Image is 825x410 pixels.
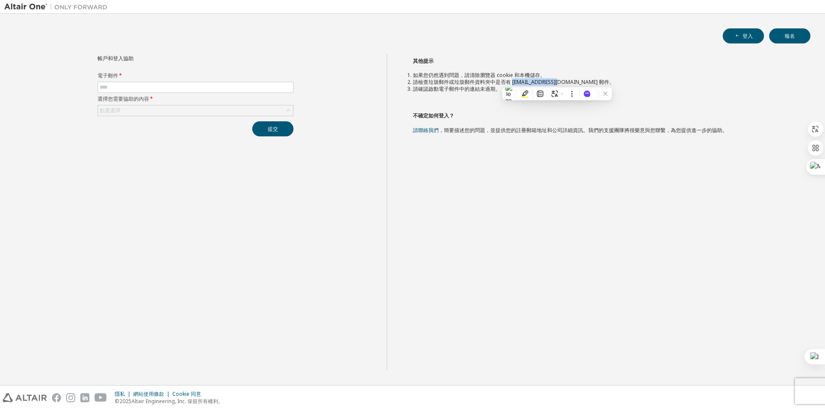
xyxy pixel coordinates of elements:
font: 其他提示 [413,57,434,65]
div: 點選選擇 [98,105,293,116]
button: 報名 [769,28,810,43]
font: 登入 [742,32,753,40]
font: 請檢查垃圾郵件或垃圾郵件資料夾中是否有 [EMAIL_ADDRESS][DOMAIN_NAME] 郵件。 [413,78,614,86]
font: 網站使用條款 [133,390,164,398]
font: 不確定如何登入？ [413,112,454,119]
font: 帳戶和登入協助 [98,55,134,62]
img: altair_logo.svg [3,393,47,402]
font: 選擇您需要協助的內容 [98,95,149,102]
img: facebook.svg [52,393,61,402]
font: ，簡要描述您的問題，並提供您的註冊郵箱地址和公司詳細資訊。我們的支援團隊將很樂意與您聯繫，為您提供進一步的協助。 [439,126,727,134]
img: 牽牛星一號 [4,3,112,11]
font: © [115,398,119,405]
font: Cookie 同意 [172,390,201,398]
img: linkedin.svg [80,393,89,402]
font: 電子郵件 [98,72,118,79]
img: youtube.svg [95,393,107,402]
font: 2025 [119,398,131,405]
a: 請聯絡我們 [413,126,439,134]
button: 登入 [723,28,764,43]
font: 點選選擇 [100,107,120,114]
button: 提交 [252,121,293,136]
font: 請確認啟動電子郵件中的連結未過期。 [413,85,501,92]
font: 隱私 [115,390,125,398]
font: Altair Engineering, Inc. 保留所有權利。 [131,398,223,405]
font: 如果您仍然遇到問題，請清除瀏覽器 cookie 和本機儲存。 [413,71,545,79]
img: instagram.svg [66,393,75,402]
font: 報名 [785,32,795,40]
font: 提交 [268,125,278,133]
